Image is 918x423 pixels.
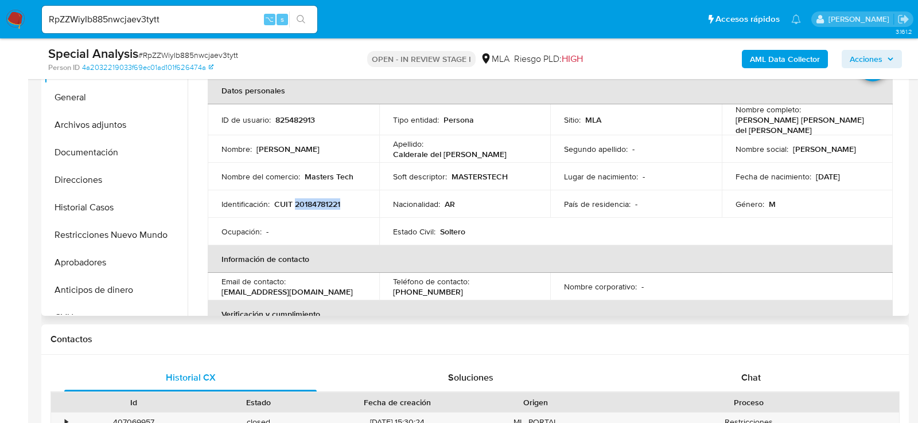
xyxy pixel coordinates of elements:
[896,27,912,36] span: 3.161.2
[204,397,313,408] div: Estado
[606,397,891,408] div: Proceso
[44,166,188,194] button: Direcciones
[367,51,476,67] p: OPEN - IN REVIEW STAGE I
[393,226,435,237] p: Estado Civil :
[736,171,811,182] p: Fecha de nacimiento :
[289,11,313,28] button: search-icon
[564,199,631,209] p: País de residencia :
[221,276,286,287] p: Email de contacto :
[750,50,820,68] b: AML Data Collector
[208,300,893,328] th: Verificación y cumplimiento
[641,281,644,292] p: -
[42,12,317,27] input: Buscar usuario o caso...
[736,144,788,154] p: Nombre social :
[816,171,840,182] p: [DATE]
[742,50,828,68] button: AML Data Collector
[444,115,474,125] p: Persona
[793,144,856,154] p: [PERSON_NAME]
[50,334,900,345] h1: Contactos
[635,199,637,209] p: -
[221,287,353,297] p: [EMAIL_ADDRESS][DOMAIN_NAME]
[736,104,801,115] p: Nombre completo :
[221,115,271,125] p: ID de usuario :
[643,171,645,182] p: -
[44,194,188,221] button: Historial Casos
[44,304,188,331] button: CVU
[842,50,902,68] button: Acciones
[393,139,423,149] p: Apellido :
[736,199,764,209] p: Género :
[741,371,761,384] span: Chat
[736,115,875,135] p: [PERSON_NAME] [PERSON_NAME] del [PERSON_NAME]
[48,62,80,73] b: Person ID
[79,397,188,408] div: Id
[897,13,909,25] a: Salir
[44,221,188,249] button: Restricciones Nuevo Mundo
[393,287,463,297] p: [PHONE_NUMBER]
[481,397,590,408] div: Origen
[44,249,188,276] button: Aprobadores
[221,171,300,182] p: Nombre del comercio :
[393,149,507,159] p: Calderale del [PERSON_NAME]
[44,139,188,166] button: Documentación
[208,77,893,104] th: Datos personales
[274,199,340,209] p: CUIT 20184781221
[256,144,320,154] p: [PERSON_NAME]
[44,276,188,304] button: Anticipos de dinero
[440,226,465,237] p: Soltero
[166,371,216,384] span: Historial CX
[562,52,583,65] span: HIGH
[393,199,440,209] p: Nacionalidad :
[769,199,776,209] p: M
[632,144,635,154] p: -
[48,44,138,62] b: Special Analysis
[564,115,581,125] p: Sitio :
[221,144,252,154] p: Nombre :
[305,171,353,182] p: Masters Tech
[514,53,583,65] span: Riesgo PLD:
[393,115,439,125] p: Tipo entidad :
[329,397,465,408] div: Fecha de creación
[480,53,509,65] div: MLA
[82,62,213,73] a: 4a2032219033f69ec01ad101f626474a
[448,371,493,384] span: Soluciones
[221,199,270,209] p: Identificación :
[452,171,508,182] p: MASTERSTECH
[266,226,269,237] p: -
[44,84,188,111] button: General
[585,115,601,125] p: MLA
[281,14,284,25] span: s
[791,14,801,24] a: Notificaciones
[138,49,238,61] span: # RpZZWiyIb885nwcjaev3tytt
[44,111,188,139] button: Archivos adjuntos
[393,276,469,287] p: Teléfono de contacto :
[850,50,882,68] span: Acciones
[393,171,447,182] p: Soft descriptor :
[564,281,637,292] p: Nombre corporativo :
[715,13,780,25] span: Accesos rápidos
[828,14,893,25] p: lourdes.morinigo@mercadolibre.com
[275,115,315,125] p: 825482913
[265,14,274,25] span: ⌥
[208,245,893,273] th: Información de contacto
[445,199,455,209] p: AR
[564,171,638,182] p: Lugar de nacimiento :
[564,144,628,154] p: Segundo apellido :
[221,226,262,237] p: Ocupación :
